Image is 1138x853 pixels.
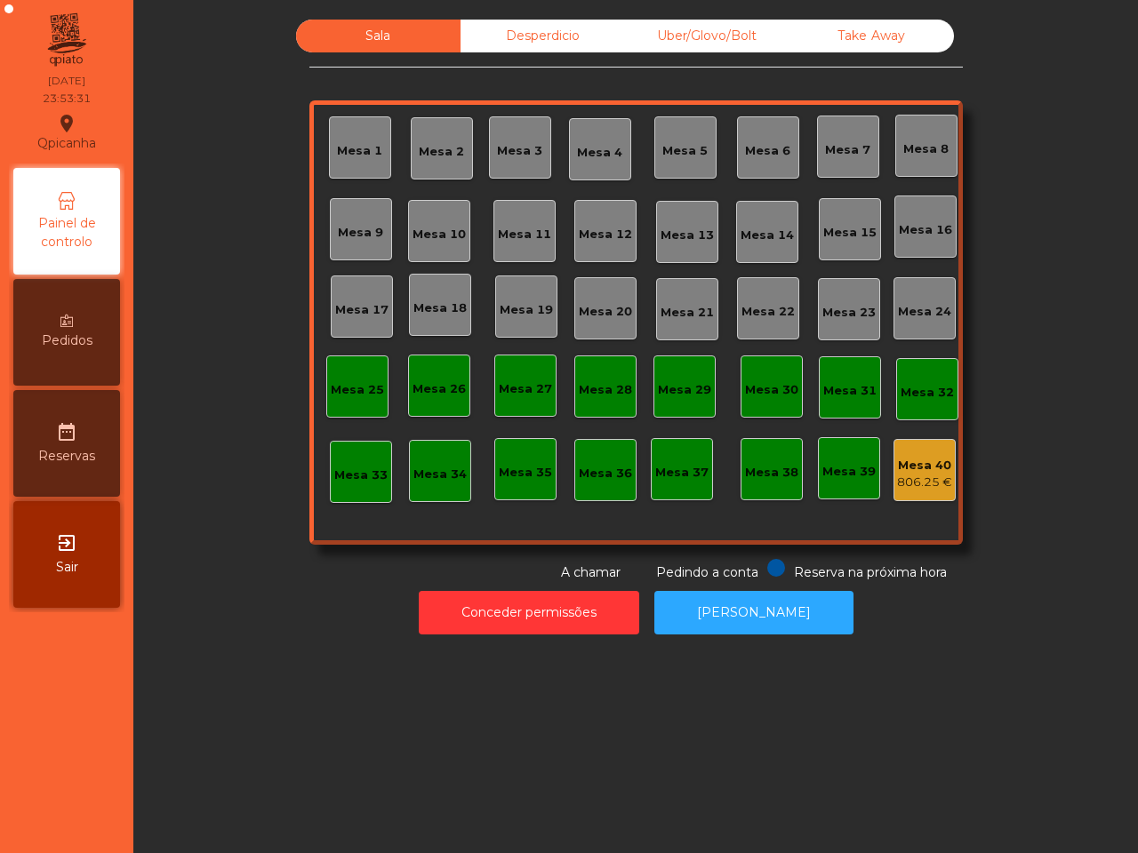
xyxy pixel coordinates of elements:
[822,304,876,322] div: Mesa 23
[413,226,466,243] div: Mesa 10
[897,474,952,491] div: 806.25 €
[745,464,798,482] div: Mesa 38
[296,20,461,52] div: Sala
[337,142,382,160] div: Mesa 1
[56,558,78,577] span: Sair
[823,224,877,242] div: Mesa 15
[48,73,85,89] div: [DATE]
[658,381,711,399] div: Mesa 29
[661,304,714,322] div: Mesa 21
[561,564,621,580] span: A chamar
[499,464,552,482] div: Mesa 35
[419,143,464,161] div: Mesa 2
[823,382,877,400] div: Mesa 31
[498,226,551,243] div: Mesa 11
[413,380,466,398] div: Mesa 26
[662,142,708,160] div: Mesa 5
[338,224,383,242] div: Mesa 9
[579,381,632,399] div: Mesa 28
[56,421,77,442] i: date_range
[42,331,92,350] span: Pedidos
[500,301,553,319] div: Mesa 19
[741,227,794,244] div: Mesa 14
[661,227,714,244] div: Mesa 13
[741,303,795,321] div: Mesa 22
[794,564,947,580] span: Reserva na próxima hora
[579,465,632,482] div: Mesa 36
[499,380,552,398] div: Mesa 27
[625,20,789,52] div: Uber/Glovo/Bolt
[825,141,870,159] div: Mesa 7
[419,591,639,634] button: Conceder permissões
[44,9,88,71] img: qpiato
[579,303,632,321] div: Mesa 20
[334,466,388,484] div: Mesa 33
[37,110,96,155] div: Qpicanha
[655,464,709,482] div: Mesa 37
[413,299,467,317] div: Mesa 18
[38,447,95,466] span: Reservas
[579,226,632,243] div: Mesa 12
[899,221,952,239] div: Mesa 16
[903,140,949,158] div: Mesa 8
[331,381,384,399] div: Mesa 25
[822,463,876,481] div: Mesa 39
[577,144,622,162] div: Mesa 4
[56,532,77,554] i: exit_to_app
[789,20,954,52] div: Take Away
[43,91,91,107] div: 23:53:31
[745,142,790,160] div: Mesa 6
[497,142,542,160] div: Mesa 3
[18,214,116,251] span: Painel de controlo
[897,457,952,474] div: Mesa 40
[745,381,798,399] div: Mesa 30
[654,591,853,634] button: [PERSON_NAME]
[335,301,389,319] div: Mesa 17
[56,113,77,134] i: location_on
[898,303,951,321] div: Mesa 24
[901,384,954,402] div: Mesa 32
[461,20,625,52] div: Desperdicio
[656,564,758,580] span: Pedindo a conta
[413,466,467,483] div: Mesa 34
